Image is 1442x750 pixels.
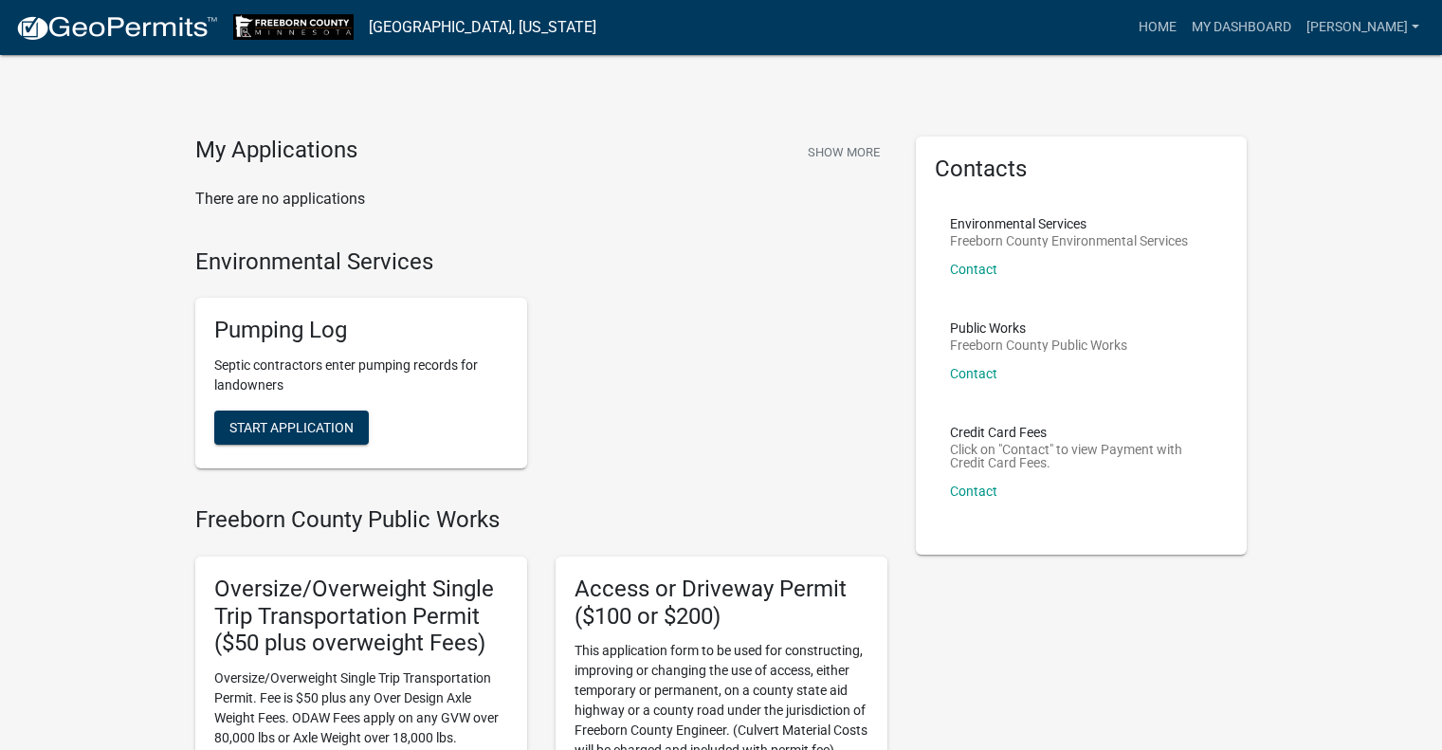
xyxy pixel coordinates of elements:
h5: Pumping Log [214,317,508,344]
a: [GEOGRAPHIC_DATA], [US_STATE] [369,11,596,44]
p: There are no applications [195,188,887,210]
p: Click on "Contact" to view Payment with Credit Card Fees. [950,443,1214,469]
p: Freeborn County Environmental Services [950,234,1188,247]
button: Start Application [214,411,369,445]
h4: My Applications [195,137,357,165]
p: Environmental Services [950,217,1188,230]
img: Freeborn County, Minnesota [233,14,354,40]
h5: Access or Driveway Permit ($100 or $200) [575,576,868,631]
span: Start Application [229,420,354,435]
p: Freeborn County Public Works [950,338,1127,352]
a: Contact [950,484,997,499]
p: Credit Card Fees [950,426,1214,439]
p: Septic contractors enter pumping records for landowners [214,356,508,395]
a: Home [1131,9,1184,46]
h4: Environmental Services [195,248,887,276]
h5: Oversize/Overweight Single Trip Transportation Permit ($50 plus overweight Fees) [214,576,508,657]
p: Oversize/Overweight Single Trip Transportation Permit. Fee is $50 plus any Over Design Axle Weigh... [214,668,508,748]
button: Show More [800,137,887,168]
h5: Contacts [935,155,1229,183]
a: [PERSON_NAME] [1299,9,1427,46]
p: Public Works [950,321,1127,335]
a: My Dashboard [1184,9,1299,46]
h4: Freeborn County Public Works [195,506,887,534]
a: Contact [950,366,997,381]
a: Contact [950,262,997,277]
